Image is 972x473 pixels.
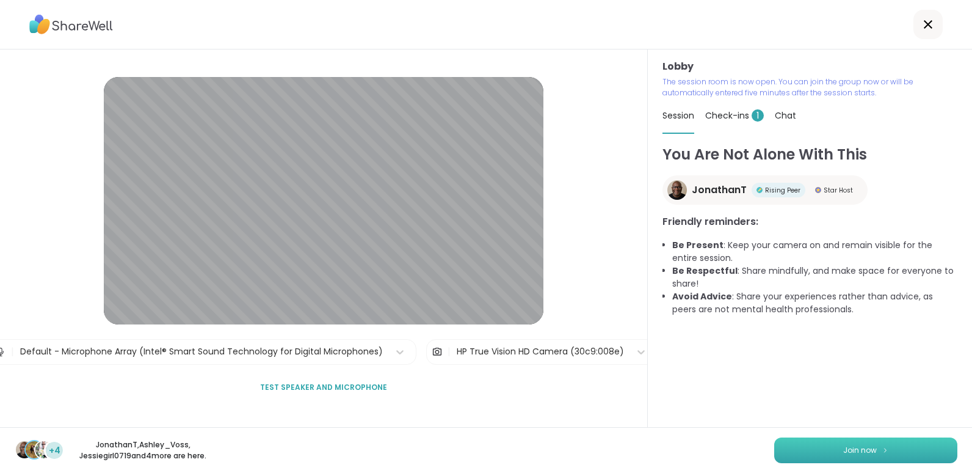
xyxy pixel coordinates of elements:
[26,441,43,458] img: Ashley_Voss
[74,439,211,461] p: JonathanT , Ashley_Voss , Jessiegirl0719 and 4 more are here.
[756,187,763,193] img: Rising Peer
[29,10,113,38] img: ShareWell Logo
[662,76,957,98] p: The session room is now open. You can join the group now or will be automatically entered five mi...
[775,109,796,122] span: Chat
[49,444,60,457] span: +4
[448,340,451,364] span: |
[16,441,33,458] img: JonathanT
[705,109,764,122] span: Check-ins
[662,144,957,166] h1: You Are Not Alone With This
[843,445,877,456] span: Join now
[457,345,624,358] div: HP True Vision HD Camera (30c9:008e)
[815,187,821,193] img: Star Host
[260,382,387,393] span: Test speaker and microphone
[20,345,383,358] div: Default - Microphone Array (Intel® Smart Sound Technology for Digital Microphones)
[752,109,764,122] span: 1
[35,441,53,458] img: Jessiegirl0719
[672,290,957,316] li: : Share your experiences rather than advice, as peers are not mental health professionals.
[672,290,732,302] b: Avoid Advice
[672,265,957,290] li: : Share mindfully, and make space for everyone to share!
[882,447,889,453] img: ShareWell Logomark
[662,59,957,74] h3: Lobby
[667,180,687,200] img: JonathanT
[255,375,392,400] button: Test speaker and microphone
[11,340,14,364] span: |
[432,340,443,364] img: Camera
[692,183,747,197] span: JonathanT
[774,438,957,463] button: Join now
[824,186,853,195] span: Star Host
[662,109,694,122] span: Session
[672,239,724,251] b: Be Present
[672,239,957,265] li: : Keep your camera on and remain visible for the entire session.
[662,215,957,229] h3: Friendly reminders:
[765,186,800,195] span: Rising Peer
[662,175,868,205] a: JonathanTJonathanTRising PeerRising PeerStar HostStar Host
[672,265,738,277] b: Be Respectful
